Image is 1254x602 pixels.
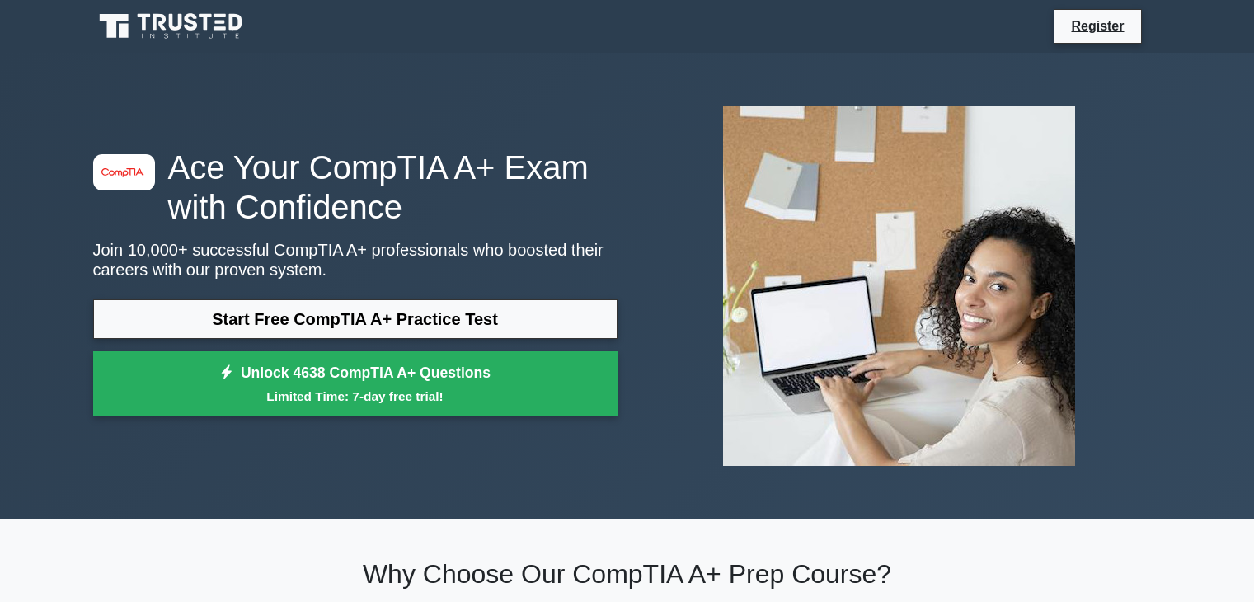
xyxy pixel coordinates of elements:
small: Limited Time: 7-day free trial! [114,387,597,406]
p: Join 10,000+ successful CompTIA A+ professionals who boosted their careers with our proven system. [93,240,618,280]
a: Start Free CompTIA A+ Practice Test [93,299,618,339]
h2: Why Choose Our CompTIA A+ Prep Course? [93,558,1162,590]
h1: Ace Your CompTIA A+ Exam with Confidence [93,148,618,227]
a: Unlock 4638 CompTIA A+ QuestionsLimited Time: 7-day free trial! [93,351,618,417]
a: Register [1061,16,1134,36]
